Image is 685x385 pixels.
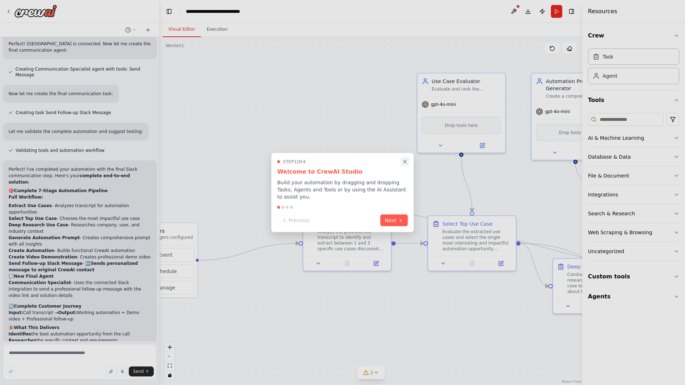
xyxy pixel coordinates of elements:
[400,157,410,166] button: Close walkthrough
[277,168,408,176] h3: Welcome to CrewAI Studio
[283,159,306,165] span: Step 1 of 4
[277,215,314,226] button: Previous
[164,6,174,16] button: Hide left sidebar
[380,215,408,226] button: Next
[277,179,408,200] p: Build your automation by dragging and dropping Tasks, Agents and Tools or by using the AI Assista...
